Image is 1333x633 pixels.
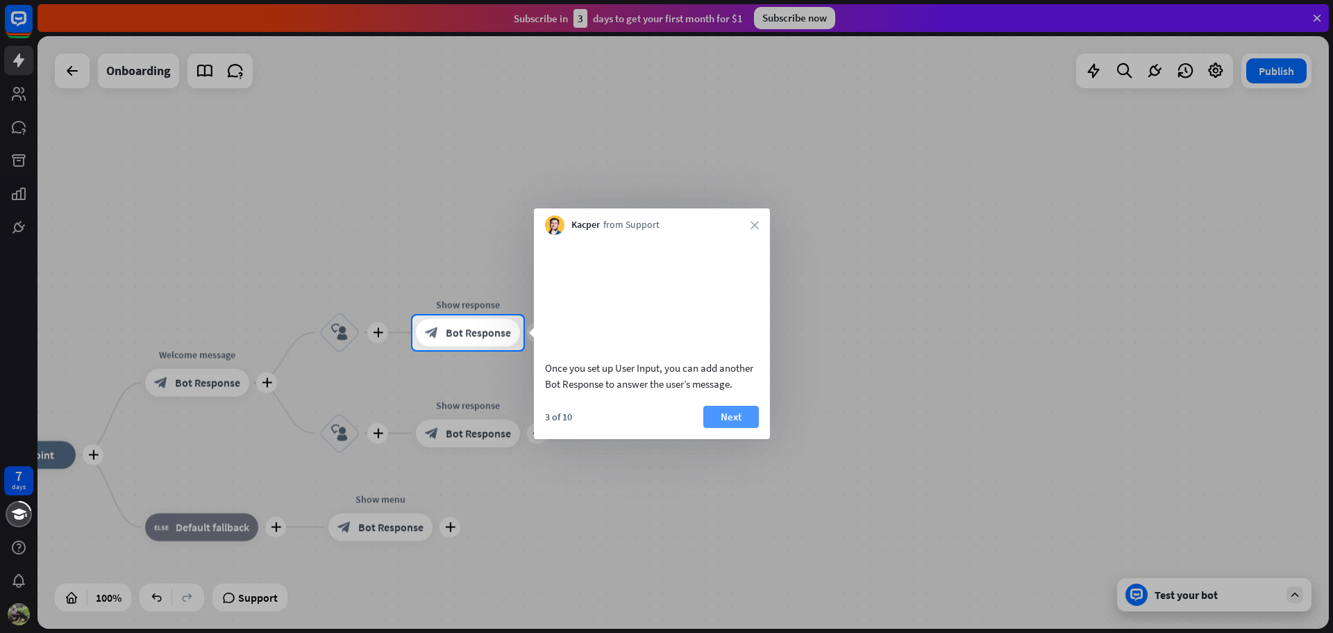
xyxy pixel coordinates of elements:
div: 3 of 10 [545,411,572,423]
button: Next [703,406,759,428]
i: block_bot_response [425,326,439,340]
span: Bot Response [446,326,511,340]
i: close [751,221,759,229]
button: Open LiveChat chat widget [11,6,53,47]
span: from Support [603,218,660,232]
span: Kacper [571,218,600,232]
div: Once you set up User Input, you can add another Bot Response to answer the user’s message. [545,360,759,392]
